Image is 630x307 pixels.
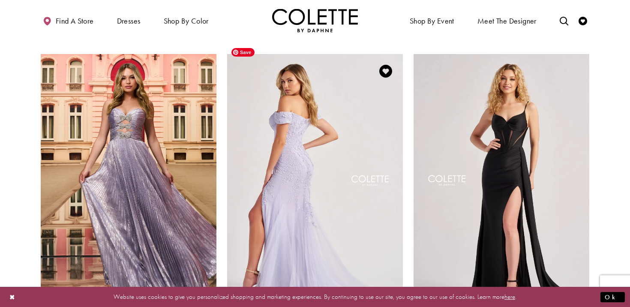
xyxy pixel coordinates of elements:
a: Check Wishlist [576,9,589,32]
a: Toggle search [558,9,570,32]
span: Shop By Event [408,9,456,32]
img: Colette by Daphne [272,9,358,32]
span: Save [231,48,255,57]
a: Meet the designer [475,9,539,32]
span: Shop by color [164,17,209,25]
button: Close Dialog [5,289,20,304]
a: Visit Home Page [272,9,358,32]
a: Find a store [41,9,96,32]
span: Dresses [115,9,143,32]
span: Shop By Event [410,17,454,25]
span: Find a store [56,17,94,25]
span: Dresses [117,17,141,25]
p: Website uses cookies to give you personalized shopping and marketing experiences. By continuing t... [62,291,568,303]
span: Meet the designer [477,17,537,25]
a: here [504,292,515,301]
span: Shop by color [162,9,211,32]
button: Submit Dialog [600,292,625,302]
a: Add to Wishlist [377,62,395,80]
